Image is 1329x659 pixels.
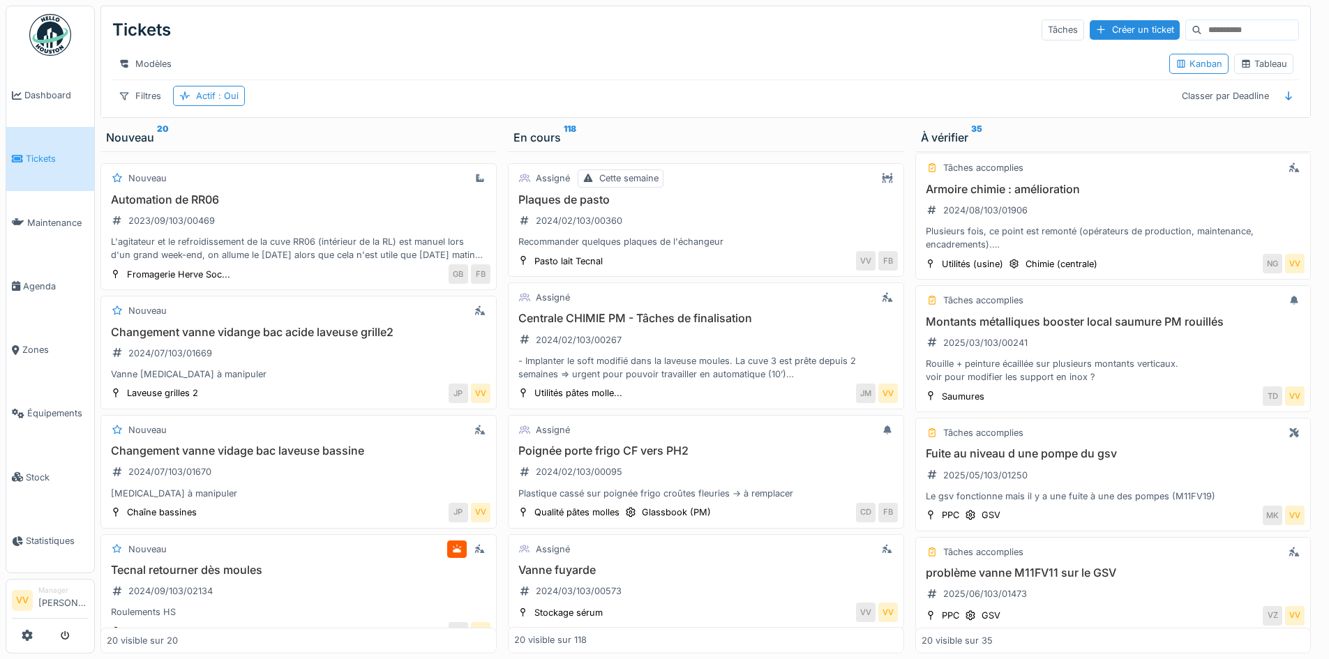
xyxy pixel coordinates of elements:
a: Dashboard [6,63,94,127]
div: VV [878,384,898,403]
div: Nouveau [128,172,167,185]
div: Stockage sérum [534,606,603,619]
div: 20 visible sur 20 [107,634,178,647]
span: : Oui [216,91,239,101]
div: Chaîne bassines [127,506,197,519]
div: Nouveau [128,423,167,437]
li: VV [12,590,33,611]
h3: Plaques de pasto [514,193,898,206]
span: Dashboard [24,89,89,102]
div: Recommander quelques plaques de l'échangeur [514,235,898,248]
div: Saumures [942,390,984,403]
div: NG [1263,254,1282,273]
div: VV [856,251,876,271]
a: Statistiques [6,509,94,573]
div: 2024/03/103/00573 [536,584,622,598]
div: 2025/05/103/01250 [943,469,1028,482]
h3: Changement vanne vidange bac acide laveuse grille2 [107,326,490,339]
div: CD [856,503,876,522]
div: Glassbook (PM) [642,506,711,519]
sup: 35 [971,129,982,146]
h3: Montants métalliques booster local saumure PM rouillés [922,315,1305,328]
div: DU [449,622,468,642]
div: TD [1263,386,1282,406]
div: Tâches accomplies [943,426,1023,439]
div: Assigné [536,291,570,304]
div: FB [878,251,898,271]
div: Créer un ticket [1090,20,1180,39]
div: VV [471,503,490,522]
div: VV [1285,506,1305,525]
div: Nouveau [128,304,167,317]
div: Assigné [536,423,570,437]
h3: Tecnal retourner dès moules [107,563,490,577]
span: Statistiques [26,534,89,547]
div: L'agitateur et le refroidissement de la cuve RR06 (intérieur de la RL) est manuel lors d'un grand... [107,235,490,262]
h3: Armoire chimie : amélioration [922,183,1305,196]
div: Tâches accomplies [943,294,1023,307]
div: VV [471,384,490,403]
div: VV [1285,254,1305,273]
div: Modèles [112,54,178,74]
div: Tâches accomplies [943,161,1023,174]
a: VV Manager[PERSON_NAME] [12,585,89,619]
div: 20 visible sur 35 [922,634,993,647]
h3: Changement vanne vidage bac laveuse bassine [107,444,490,457]
div: PPC [942,508,959,522]
div: Classer par Deadline [1176,86,1275,106]
div: MK [1263,506,1282,525]
div: VV [471,622,490,642]
div: JP [449,384,468,403]
div: Le gsv fonctionne mais il y a une fuite à une des pompes (M11FV19) [922,490,1305,503]
div: Assigné [536,172,570,185]
h3: problème vanne M11FV11 sur le GSV [922,566,1305,580]
div: Manager [38,585,89,596]
div: 20 visible sur 118 [514,634,587,647]
span: Zones [22,343,89,356]
div: JP [449,503,468,522]
div: Nouveau [106,129,491,146]
div: Fromagerie Herve Soc... [127,268,230,281]
sup: 20 [157,129,169,146]
div: Tâches [1042,20,1084,40]
div: FB [471,264,490,284]
div: Actif [196,89,239,103]
div: Cette semaine [599,172,659,185]
div: Tâches accomplies [943,545,1023,559]
div: Qualité pâtes molles [534,506,620,519]
div: 2025/03/103/00241 [943,336,1028,349]
div: [MEDICAL_DATA] à manipuler [107,487,490,500]
div: VV [1285,386,1305,406]
div: Plusieurs fois, ce point est remonté (opérateurs de production, maintenance, encadrements). Le bu... [922,225,1305,251]
a: Stock [6,446,94,509]
div: Utilités (usine) [942,257,1003,271]
a: Maintenance [6,191,94,255]
div: GSV [982,609,1000,622]
div: 2024/07/103/01670 [128,465,211,478]
h3: Fuite au niveau d une pompe du gsv [922,447,1305,460]
span: Maintenance [27,216,89,229]
span: Stock [26,471,89,484]
div: 2024/02/103/00095 [536,465,622,478]
div: JM [856,384,876,403]
span: Équipements [27,407,89,420]
h3: Vanne fuyarde [514,563,898,577]
div: FB [878,503,898,522]
div: Roulements HS [107,605,490,619]
div: 2024/02/103/00267 [536,333,622,347]
h3: Automation de RR06 [107,193,490,206]
div: GSV [982,508,1000,522]
div: À vérifier [921,129,1306,146]
div: VV [856,603,876,622]
div: Tableau [1240,57,1287,70]
div: 2025/06/103/01473 [943,587,1027,600]
div: VV [1285,606,1305,626]
img: Badge_color-CXgf-gQk.svg [29,14,71,56]
div: 2024/07/103/01669 [128,347,212,360]
div: En cours [513,129,899,146]
div: Tickets [112,12,171,48]
div: Vanne [MEDICAL_DATA] à manipuler [107,368,490,381]
div: Nouveau [128,543,167,556]
div: 2024/02/103/00360 [536,214,622,227]
a: Équipements [6,381,94,445]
